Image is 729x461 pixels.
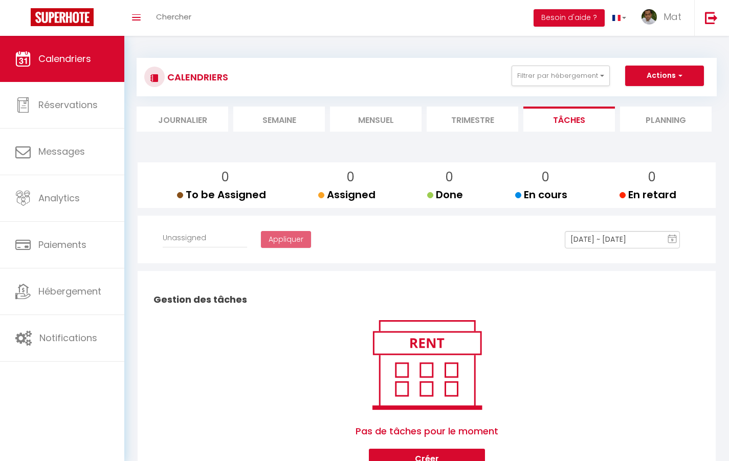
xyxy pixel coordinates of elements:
[642,9,657,25] img: ...
[565,231,680,248] input: Select Date Range
[534,9,605,27] button: Besoin d'aide ?
[137,107,228,132] li: Journalier
[233,107,325,132] li: Semaine
[326,167,375,187] p: 0
[705,11,718,24] img: logout
[523,107,615,132] li: Tâches
[151,284,702,316] h2: Gestion des tâches
[38,98,98,111] span: Réservations
[31,8,94,26] img: Super Booking
[356,414,498,449] span: Pas de tâches pour le moment
[261,231,311,248] button: Appliquer
[38,192,80,204] span: Analytics
[625,66,704,86] button: Actions
[523,167,567,187] p: 0
[177,187,266,202] span: To be Assigned
[512,66,610,86] button: Filtrer par hébergement
[38,285,101,298] span: Hébergement
[330,107,422,132] li: Mensuel
[38,145,85,158] span: Messages
[39,331,97,344] span: Notifications
[620,187,676,202] span: En retard
[664,10,681,23] span: Mat
[362,316,492,414] img: rent.png
[185,167,266,187] p: 0
[427,187,463,202] span: Done
[38,52,91,65] span: Calendriers
[165,66,228,89] h3: CALENDRIERS
[156,11,191,22] span: Chercher
[8,4,39,35] button: Ouvrir le widget de chat LiveChat
[38,238,86,251] span: Paiements
[620,107,712,132] li: Planning
[318,187,375,202] span: Assigned
[427,107,518,132] li: Trimestre
[435,167,463,187] p: 0
[515,187,567,202] span: En cours
[671,238,674,242] text: 9
[628,167,676,187] p: 0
